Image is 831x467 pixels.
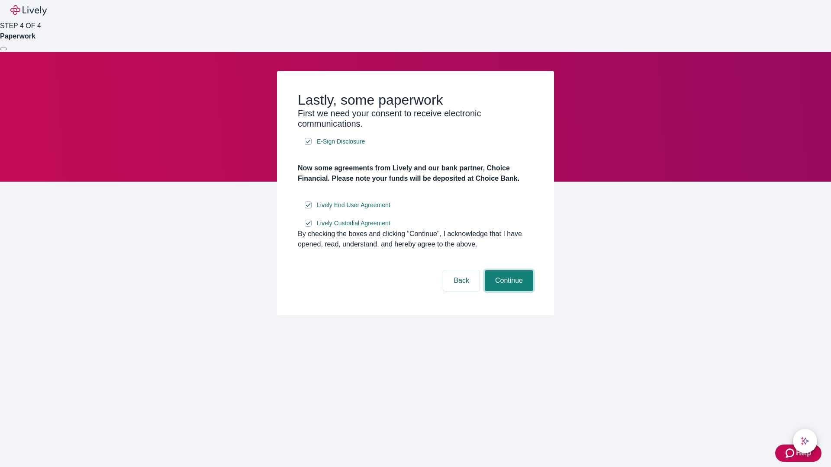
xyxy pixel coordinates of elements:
[315,218,392,229] a: e-sign disclosure document
[317,219,390,228] span: Lively Custodial Agreement
[485,270,533,291] button: Continue
[796,448,811,458] span: Help
[298,92,533,108] h2: Lastly, some paperwork
[801,437,809,445] svg: Lively AI Assistant
[298,229,533,249] div: By checking the boxes and clicking “Continue", I acknowledge that I have opened, read, understand...
[315,136,367,147] a: e-sign disclosure document
[317,201,390,210] span: Lively End User Agreement
[298,163,533,184] h4: Now some agreements from Lively and our bank partner, Choice Financial. Please note your funds wi...
[793,429,817,453] button: chat
[786,448,796,458] svg: Zendesk support icon
[443,270,480,291] button: Back
[315,200,392,211] a: e-sign disclosure document
[10,5,47,16] img: Lively
[298,108,533,129] h3: First we need your consent to receive electronic communications.
[775,445,821,462] button: Zendesk support iconHelp
[317,137,365,146] span: E-Sign Disclosure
